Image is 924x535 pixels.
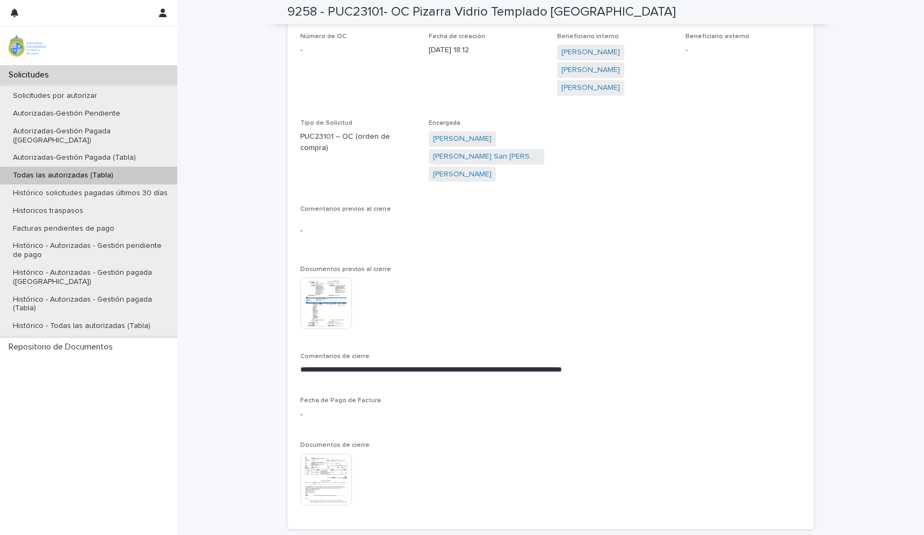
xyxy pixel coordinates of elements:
[429,33,485,40] span: Fecha de creación
[4,322,159,331] p: Histórico - Todas las autorizadas (Tabla)
[4,295,177,313] p: Histórico - Autorizadas - Gestión pagada (Tabla)
[4,153,145,162] p: Autorizadas-Gestión Pagada (Tabla)
[433,169,492,180] a: [PERSON_NAME]
[4,189,176,198] p: Histórico solicitudes pagadas últimos 30 días
[300,225,801,237] p: -
[4,224,123,233] p: Facturas pendientes de pago
[300,409,416,420] p: -
[300,442,370,448] span: Documentos de cierre
[4,241,177,260] p: Histórico - Autorizadas - Gestión pendiente de pago
[685,33,749,40] span: Beneficiario externo
[685,45,801,56] p: -
[429,45,544,56] p: [DATE] 18:12
[429,120,460,126] span: Encargada
[4,268,177,287] p: Histórico - Autorizadas - Gestión pagada ([GEOGRAPHIC_DATA])
[561,82,620,94] a: [PERSON_NAME]
[300,131,416,154] p: PUC23101 – OC (orden de compra)
[4,171,122,180] p: Todas las autorizadas (Tabla)
[300,206,391,212] span: Comentarios previos al cierre
[300,120,352,126] span: Tipo de Solicitud
[557,33,619,40] span: Beneficiario interno
[300,353,370,360] span: Comentarios de cierre
[300,397,381,404] span: Fecha de Pago de Factura
[4,342,121,352] p: Repositorio de Documentos
[300,266,391,273] span: Documentos previos al cierre
[561,47,620,58] a: [PERSON_NAME]
[4,70,57,80] p: Solicitudes
[433,151,540,162] a: [PERSON_NAME] San [PERSON_NAME]
[300,33,346,40] span: Número de OC
[4,127,177,145] p: Autorizadas-Gestión Pagada ([GEOGRAPHIC_DATA])
[4,109,129,118] p: Autorizadas-Gestión Pendiente
[433,133,492,145] a: [PERSON_NAME]
[561,65,620,76] a: [PERSON_NAME]
[4,91,106,101] p: Solicitudes por autorizar
[287,4,676,20] h2: 9258 - PUC23101- OC Pizarra Vidrio Templado [GEOGRAPHIC_DATA]
[9,35,46,56] img: iqsleoUpQLaG7yz5l0jK
[4,206,92,216] p: Historicos traspasos
[300,45,416,56] p: -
